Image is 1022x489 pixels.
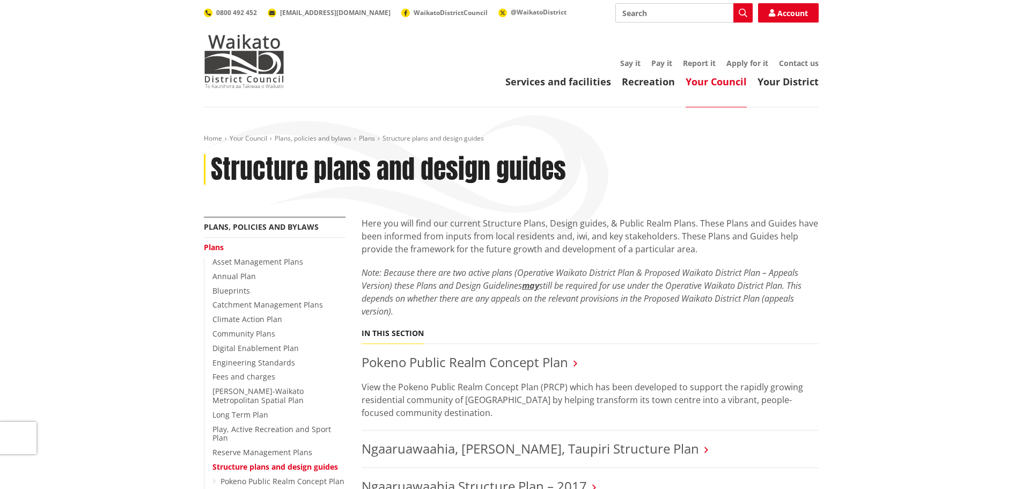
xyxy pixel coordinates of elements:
a: Pay it [651,58,672,68]
a: Catchment Management Plans [212,300,323,310]
img: Waikato District Council - Te Kaunihera aa Takiwaa o Waikato [204,34,284,88]
nav: breadcrumb [204,134,819,143]
a: [PERSON_NAME]-Waikato Metropolitan Spatial Plan [212,386,304,405]
a: Structure plans and design guides [212,462,338,472]
a: Play, Active Recreation and Sport Plan [212,424,331,443]
a: Home [204,134,222,143]
p: Here you will find our current Structure Plans, Design guides, & Public Realm Plans. These Plans ... [362,217,819,256]
p: View the Pokeno Public Realm Concept Plan (PRCP) which has been developed to support the rapidly ... [362,381,819,419]
a: Plans, policies and bylaws [204,222,319,232]
a: Blueprints [212,286,250,296]
span: 0800 492 452 [216,8,257,17]
h1: Structure plans and design guides [211,154,566,185]
a: Long Term Plan [212,410,268,420]
a: Climate Action Plan [212,314,282,324]
a: Plans, policies and bylaws [275,134,351,143]
span: may [522,280,539,291]
span: @WaikatoDistrict [511,8,567,17]
a: Digital Enablement Plan [212,343,299,353]
a: Reserve Management Plans [212,447,312,457]
a: Services and facilities [505,75,611,88]
a: Your Council [230,134,267,143]
a: Contact us [779,58,819,68]
span: WaikatoDistrictCouncil [414,8,488,17]
a: Engineering Standards [212,357,295,368]
a: Plans [359,134,375,143]
a: @WaikatoDistrict [498,8,567,17]
h5: In this section [362,329,424,338]
a: Pokeno Public Realm Concept Plan [362,353,568,371]
a: Ngaaruawaahia, [PERSON_NAME], Taupiri Structure Plan [362,440,699,457]
em: Note: Because there are two active plans (Operative Waikato District Plan & Proposed Waikato Dist... [362,267,802,317]
a: Your Council [686,75,747,88]
a: Community Plans [212,329,275,339]
a: 0800 492 452 [204,8,257,17]
a: Apply for it [726,58,768,68]
input: Search input [615,3,753,23]
a: Plans [204,242,224,252]
a: Recreation [622,75,675,88]
a: Say it [620,58,641,68]
a: Fees and charges [212,371,275,382]
a: Report it [683,58,716,68]
a: Annual Plan [212,271,256,281]
a: Asset Management Plans [212,257,303,267]
span: Structure plans and design guides [383,134,484,143]
a: Account [758,3,819,23]
span: [EMAIL_ADDRESS][DOMAIN_NAME] [280,8,391,17]
a: WaikatoDistrictCouncil [401,8,488,17]
a: [EMAIL_ADDRESS][DOMAIN_NAME] [268,8,391,17]
a: Pokeno Public Realm Concept Plan [220,476,344,486]
a: Your District [758,75,819,88]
